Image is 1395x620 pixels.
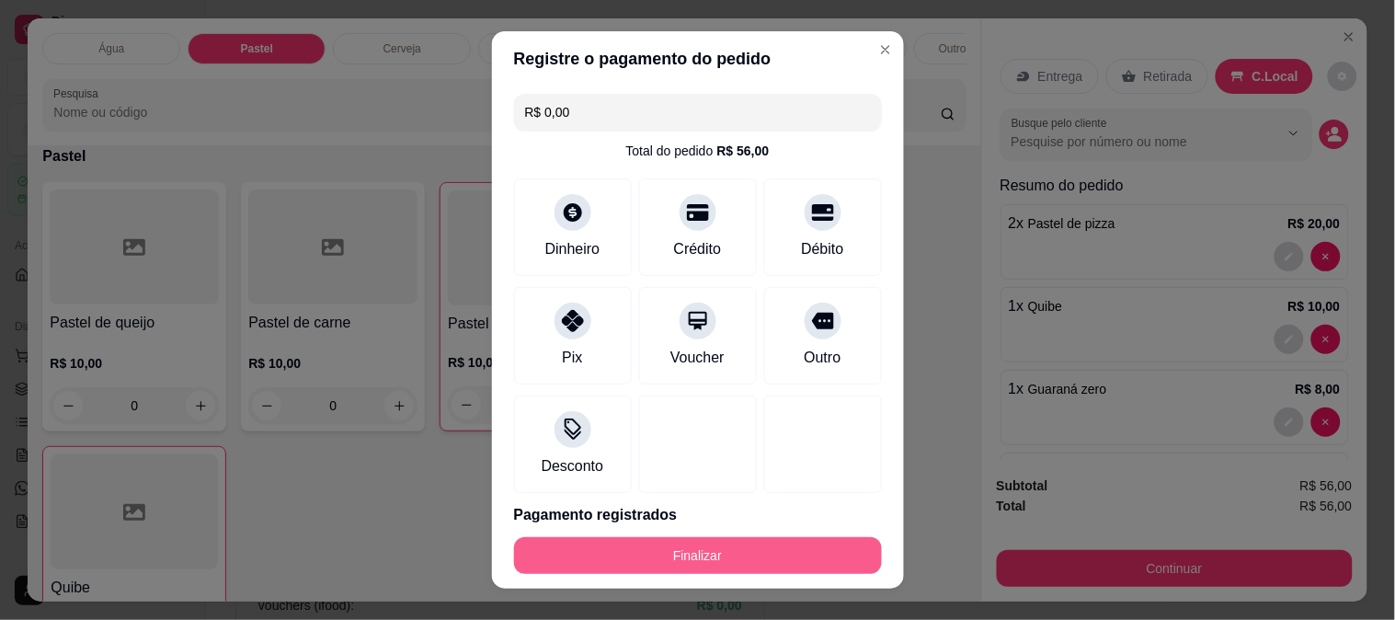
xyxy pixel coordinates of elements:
div: R$ 56,00 [717,142,770,160]
div: Voucher [670,347,725,369]
div: Dinheiro [545,238,600,260]
header: Registre o pagamento do pedido [492,31,904,86]
div: Total do pedido [626,142,770,160]
p: Pagamento registrados [514,504,882,526]
button: Close [871,35,900,64]
div: Pix [562,347,582,369]
div: Débito [801,238,843,260]
div: Outro [804,347,840,369]
button: Finalizar [514,537,882,574]
div: Desconto [542,455,604,477]
div: Crédito [674,238,722,260]
input: Ex.: hambúrguer de cordeiro [525,94,871,131]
